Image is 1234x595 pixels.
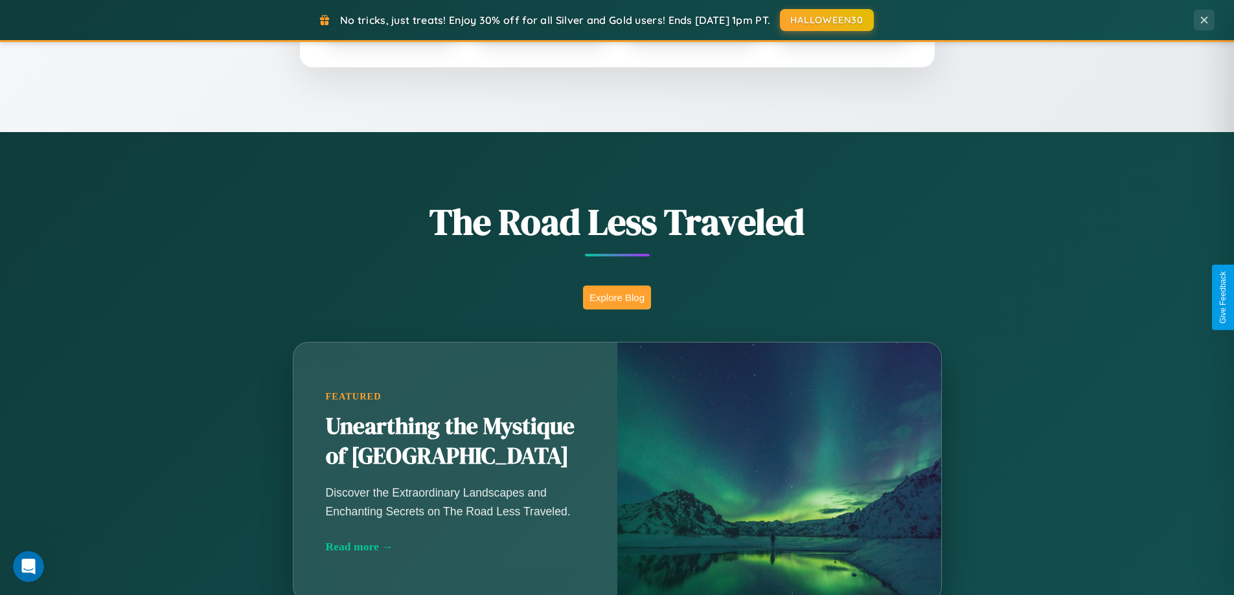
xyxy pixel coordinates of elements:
p: Discover the Extraordinary Landscapes and Enchanting Secrets on The Road Less Traveled. [326,484,585,520]
div: Featured [326,391,585,402]
div: Give Feedback [1218,271,1228,324]
button: HALLOWEEN30 [780,9,874,31]
h1: The Road Less Traveled [229,197,1006,247]
h2: Unearthing the Mystique of [GEOGRAPHIC_DATA] [326,412,585,471]
iframe: Intercom live chat [13,551,44,582]
span: No tricks, just treats! Enjoy 30% off for all Silver and Gold users! Ends [DATE] 1pm PT. [340,14,770,27]
button: Explore Blog [583,286,651,309]
div: Read more → [326,540,585,554]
